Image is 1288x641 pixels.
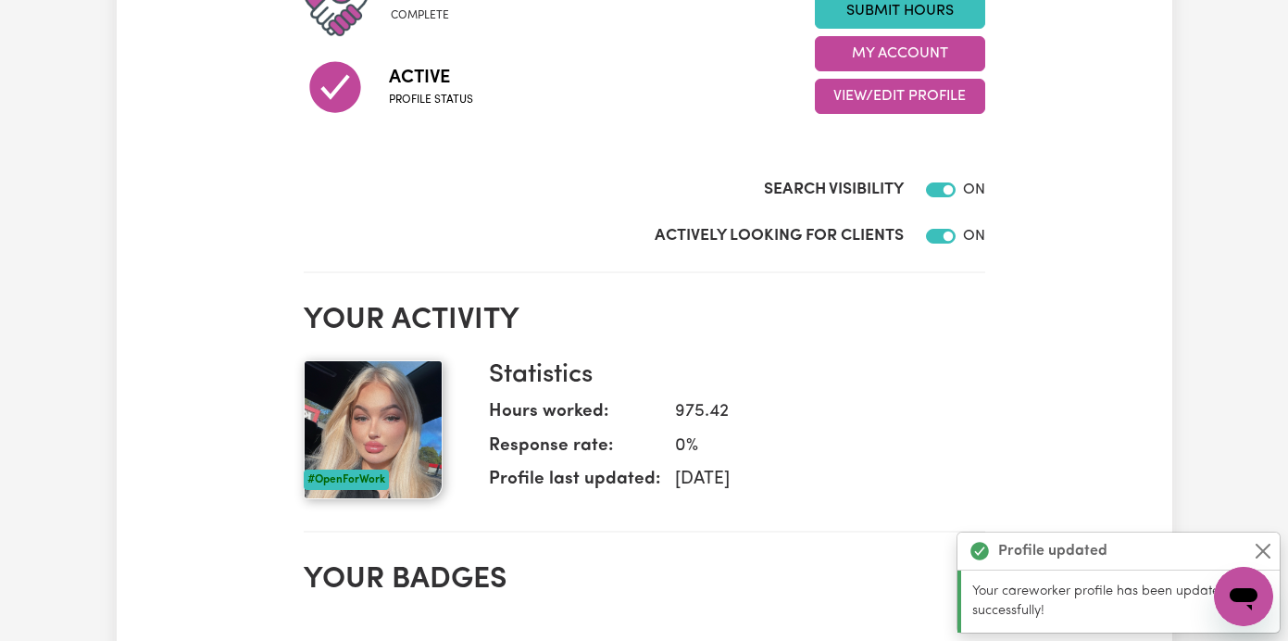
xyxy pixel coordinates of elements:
span: complete [391,7,449,24]
div: #OpenForWork [304,470,389,490]
label: Actively Looking for Clients [655,224,904,248]
img: Your profile picture [304,360,443,499]
p: Your careworker profile has been updated successfully! [972,582,1269,622]
dd: 975.42 [660,399,970,426]
h2: Your badges [304,562,985,597]
iframe: Button to launch messaging window [1214,567,1273,626]
label: Search Visibility [764,178,904,202]
span: ON [963,182,985,197]
span: Active [389,64,473,92]
button: My Account [815,36,985,71]
h2: Your activity [304,303,985,338]
dt: Response rate: [489,434,660,468]
button: Close [1252,540,1274,562]
button: View/Edit Profile [815,79,985,114]
strong: Profile updated [998,540,1107,562]
dt: Hours worked: [489,399,660,434]
dt: Profile last updated: [489,467,660,501]
dd: 0 % [660,434,970,460]
h3: Statistics [489,360,970,392]
span: ON [963,229,985,244]
dd: [DATE] [660,467,970,494]
span: Profile status [389,92,473,108]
